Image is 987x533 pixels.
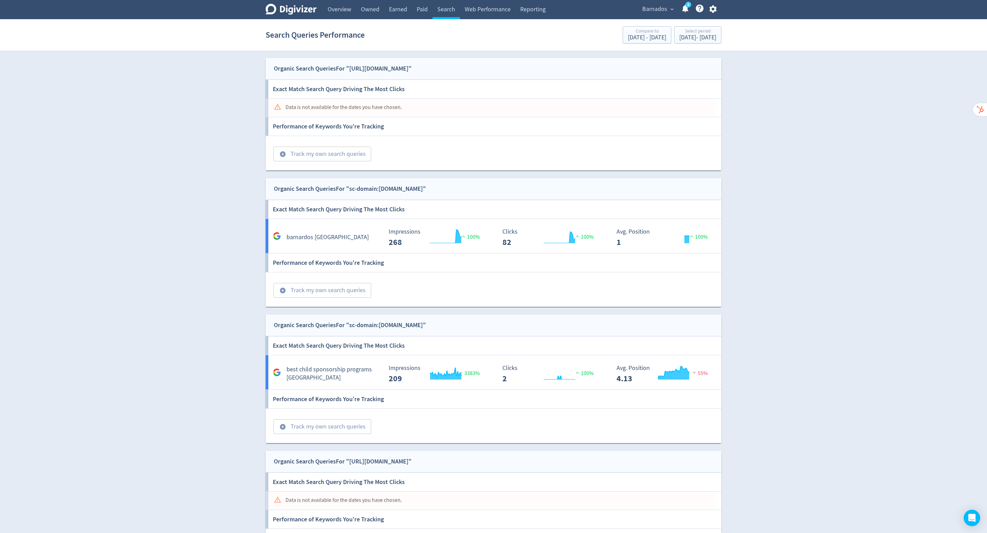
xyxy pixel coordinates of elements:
[642,4,667,15] span: Barnados
[679,35,716,41] div: [DATE] - [DATE]
[273,336,405,355] h6: Exact Match Search Query Driving The Most Clicks
[574,370,594,377] span: 100%
[679,29,716,35] div: Select period
[273,390,384,408] h6: Performance of Keywords You're Tracking
[274,64,412,74] div: Organic Search Queries For "[URL][DOMAIN_NAME]"
[674,26,721,44] button: Select period[DATE]- [DATE]
[266,355,721,390] a: best child sponsorship programs [GEOGRAPHIC_DATA] Impressions 209 Impressions 209 3383% Clicks 2 ...
[613,228,716,247] svg: Avg. Position 1
[460,234,467,239] img: positive-performance.svg
[266,492,721,510] a: Data is not available for the dates you have chosen.
[499,228,602,247] svg: Clicks 82
[279,287,286,294] span: add_circle
[285,494,402,507] div: Data is not available for the dates you have chosen.
[273,253,384,272] h6: Performance of Keywords You're Tracking
[574,234,581,239] img: positive-performance.svg
[574,370,581,375] img: positive-performance.svg
[669,6,675,12] span: expand_more
[266,219,721,253] a: barnardos [GEOGRAPHIC_DATA] Impressions 268 Impressions 268 100% Clicks 82 Clicks 82 100% Avg. Po...
[273,419,371,434] button: Track my own search queries
[691,370,708,377] span: 55%
[574,234,594,240] span: 100%
[273,80,405,98] h6: Exact Match Search Query Driving The Most Clicks
[268,422,371,430] a: Track my own search queries
[274,184,426,194] div: Organic Search Queries For "sc-domain:[DOMAIN_NAME]"
[268,286,371,294] a: Track my own search queries
[274,457,412,467] div: Organic Search Queries For "[URL][DOMAIN_NAME]"
[628,29,666,35] div: Compare to
[499,365,602,383] svg: Clicks 2
[279,423,286,430] span: add_circle
[268,149,371,157] a: Track my own search queries
[266,24,365,46] h1: Search Queries Performance
[266,99,721,117] a: Data is not available for the dates you have chosen.
[688,234,695,239] img: positive-performance.svg
[640,4,675,15] button: Barnados
[685,2,691,8] a: 5
[691,370,698,375] img: negative-performance.svg
[273,473,405,491] h6: Exact Match Search Query Driving The Most Clicks
[273,117,384,136] h6: Performance of Keywords You're Tracking
[460,234,480,240] span: 100%
[623,26,671,44] button: Compare to[DATE] - [DATE]
[613,365,716,383] svg: Avg. Position 4.13
[273,368,281,376] svg: Google Analytics
[458,370,480,377] span: 3383%
[285,101,402,114] div: Data is not available for the dates you have chosen.
[273,147,371,162] button: Track my own search queries
[688,234,708,240] span: 100%
[385,228,488,247] svg: Impressions 268
[273,232,281,240] svg: Google Analytics
[279,151,286,158] span: add_circle
[385,365,488,383] svg: Impressions 209
[273,200,405,219] h6: Exact Match Search Query Driving The Most Clicks
[287,233,369,241] h5: barnardos [GEOGRAPHIC_DATA]
[628,35,666,41] div: [DATE] - [DATE]
[287,365,382,382] h5: best child sponsorship programs [GEOGRAPHIC_DATA]
[273,283,371,298] button: Track my own search queries
[687,2,689,7] text: 5
[964,510,980,526] div: Open Intercom Messenger
[273,510,384,529] h6: Performance of Keywords You're Tracking
[458,370,464,375] img: positive-performance.svg
[274,320,426,330] div: Organic Search Queries For "sc-domain:[DOMAIN_NAME]"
